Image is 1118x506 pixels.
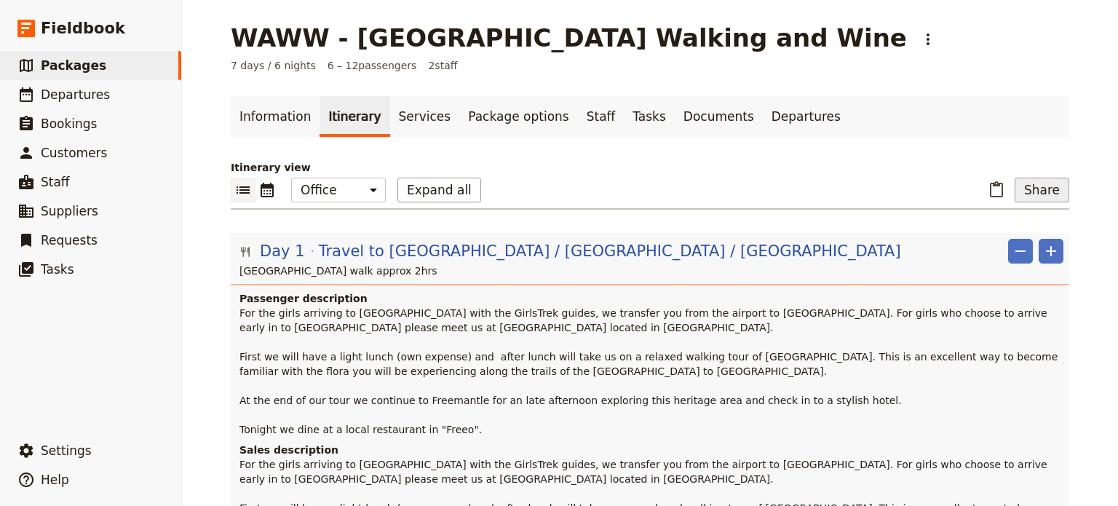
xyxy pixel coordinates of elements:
[41,58,106,73] span: Packages
[41,473,69,487] span: Help
[578,96,625,137] a: Staff
[397,178,481,202] button: Expand all
[1015,178,1069,202] button: Share
[231,96,320,137] a: Information
[55,89,130,98] div: Domain Overview
[239,443,1063,457] h4: Sales description
[260,240,305,262] span: Day 1
[328,58,417,73] span: 6 – 12 passengers
[41,175,70,189] span: Staff
[41,204,98,218] span: Suppliers
[459,96,577,137] a: Package options
[39,87,51,99] img: tab_domain_overview_orange.svg
[145,87,156,99] img: tab_keywords_by_traffic_grey.svg
[320,96,389,137] a: Itinerary
[763,96,849,137] a: Departures
[239,240,901,262] button: Edit day information
[239,264,1063,278] p: [GEOGRAPHIC_DATA] walk approx 2hrs
[239,291,1063,306] h4: Passenger description
[390,96,460,137] a: Services
[23,38,35,50] img: website_grey.svg
[41,262,74,277] span: Tasks
[38,38,160,50] div: Domain: [DOMAIN_NAME]
[41,87,110,102] span: Departures
[231,58,316,73] span: 7 days / 6 nights
[916,27,940,52] button: Actions
[255,178,279,202] button: Calendar view
[1039,239,1063,264] button: Add
[984,178,1009,202] button: Paste itinerary item
[41,233,98,248] span: Requests
[231,178,255,202] button: List view
[231,160,1069,175] p: Itinerary view
[41,146,107,160] span: Customers
[41,23,71,35] div: v 4.0.25
[231,23,907,52] h1: WAWW - [GEOGRAPHIC_DATA] Walking and Wine
[624,96,675,137] a: Tasks
[41,17,125,39] span: Fieldbook
[428,58,457,73] span: 2 staff
[239,307,1061,435] span: For the girls arriving to [GEOGRAPHIC_DATA] with the GirlsTrek guides, we transfer you from the a...
[23,23,35,35] img: logo_orange.svg
[675,96,763,137] a: Documents
[1008,239,1033,264] button: Remove
[41,116,97,131] span: Bookings
[41,443,92,458] span: Settings
[319,240,901,262] span: Travel to [GEOGRAPHIC_DATA] / [GEOGRAPHIC_DATA] / [GEOGRAPHIC_DATA]
[161,89,245,98] div: Keywords by Traffic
